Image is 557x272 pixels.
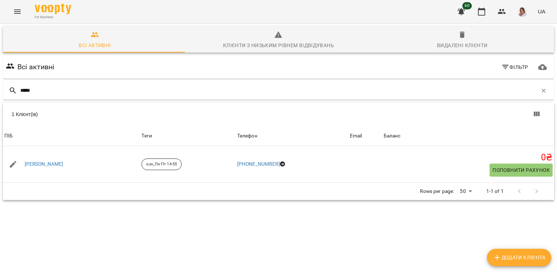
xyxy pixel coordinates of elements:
[141,158,182,170] div: sun_Пн Пт 14-55
[237,132,347,140] span: Телефон
[4,132,139,140] span: ПІБ
[35,4,71,14] img: Voopty Logo
[141,132,234,140] div: Теги
[498,61,531,74] button: Фільтр
[437,41,487,50] div: Видалені клієнти
[457,186,474,197] div: 50
[384,132,401,140] div: Sort
[462,2,472,9] span: 60
[350,132,362,140] div: Email
[528,106,545,123] button: Показати колонки
[487,249,551,266] button: Додати клієнта
[237,132,257,140] div: Sort
[384,132,553,140] span: Баланс
[384,132,401,140] div: Баланс
[17,61,55,73] h6: Всі активні
[146,161,177,168] p: sun_Пн Пт 14-55
[350,132,362,140] div: Sort
[3,103,554,126] div: Table Toolbar
[237,132,257,140] div: Телефон
[35,15,71,20] span: For Business
[490,164,553,177] button: Поповнити рахунок
[25,161,63,168] a: [PERSON_NAME]
[223,41,334,50] div: Клієнти з низьким рівнем відвідувань
[493,253,545,262] span: Додати клієнта
[4,132,13,140] div: Sort
[535,5,548,18] button: UA
[517,7,528,17] img: d332a1c3318355be326c790ed3ba89f4.jpg
[4,132,13,140] div: ПІБ
[384,152,553,163] h5: 0 ₴
[79,41,111,50] div: Всі активні
[492,166,550,174] span: Поповнити рахунок
[350,132,381,140] span: Email
[237,161,280,167] a: [PHONE_NUMBER]
[9,3,26,20] button: Menu
[538,8,545,15] span: UA
[12,111,283,118] div: 1 Клієнт(ів)
[501,63,528,71] span: Фільтр
[420,188,454,195] p: Rows per page:
[486,188,504,195] p: 1-1 of 1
